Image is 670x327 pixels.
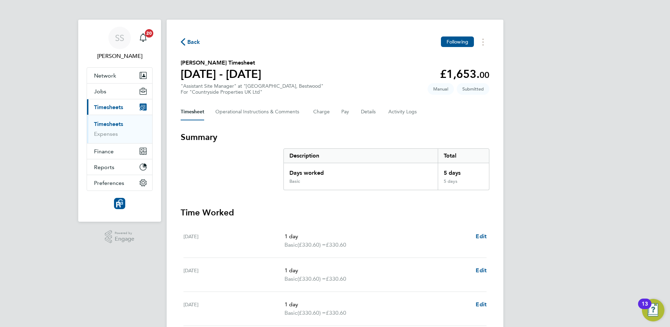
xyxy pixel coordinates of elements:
[181,207,489,218] h3: Time Worked
[87,68,152,83] button: Network
[94,180,124,186] span: Preferences
[114,198,125,209] img: resourcinggroup-logo-retina.png
[94,88,106,95] span: Jobs
[440,67,489,81] app-decimal: £1,653.
[457,83,489,95] span: This timesheet is Submitted.
[183,266,284,283] div: [DATE]
[438,179,489,190] div: 5 days
[438,163,489,179] div: 5 days
[284,309,297,317] span: Basic
[361,104,377,120] button: Details
[326,241,346,248] span: £330.60
[284,266,470,275] p: 1 day
[297,241,326,248] span: (£330.60) =
[476,266,487,275] a: Edit
[87,144,152,159] button: Finance
[341,104,350,120] button: Pay
[181,67,261,81] h1: [DATE] - [DATE]
[447,39,468,45] span: Following
[297,275,326,282] span: (£330.60) =
[215,104,302,120] button: Operational Instructions & Comments
[94,104,123,111] span: Timesheets
[87,99,152,115] button: Timesheets
[181,38,200,46] button: Back
[78,20,161,222] nav: Main navigation
[284,300,470,309] p: 1 day
[87,115,152,143] div: Timesheets
[476,267,487,274] span: Edit
[476,233,487,240] span: Edit
[326,309,346,316] span: £330.60
[477,36,489,47] button: Timesheets Menu
[115,230,134,236] span: Powered by
[297,309,326,316] span: (£330.60) =
[87,52,153,60] span: Sasha Steeples
[438,149,489,163] div: Total
[642,299,664,321] button: Open Resource Center, 13 new notifications
[94,72,116,79] span: Network
[476,232,487,241] a: Edit
[289,179,300,184] div: Basic
[87,198,153,209] a: Go to home page
[642,304,648,313] div: 13
[115,33,124,42] span: SS
[283,148,489,190] div: Summary
[441,36,474,47] button: Following
[326,275,346,282] span: £330.60
[181,83,323,95] div: "Assistant Site Manager" at "[GEOGRAPHIC_DATA], Bestwood"
[181,89,323,95] div: For "Countryside Properties UK Ltd"
[284,149,438,163] div: Description
[181,132,489,143] h3: Summary
[480,70,489,80] span: 00
[284,241,297,249] span: Basic
[94,148,114,155] span: Finance
[87,159,152,175] button: Reports
[87,84,152,99] button: Jobs
[476,300,487,309] a: Edit
[94,121,123,127] a: Timesheets
[183,232,284,249] div: [DATE]
[428,83,454,95] span: This timesheet was manually created.
[313,104,330,120] button: Charge
[136,27,150,49] a: 20
[181,104,204,120] button: Timesheet
[94,131,118,137] a: Expenses
[183,300,284,317] div: [DATE]
[87,27,153,60] a: SS[PERSON_NAME]
[284,163,438,179] div: Days worked
[284,232,470,241] p: 1 day
[181,59,261,67] h2: [PERSON_NAME] Timesheet
[94,164,114,171] span: Reports
[388,104,418,120] button: Activity Logs
[476,301,487,308] span: Edit
[284,275,297,283] span: Basic
[105,230,135,243] a: Powered byEngage
[187,38,200,46] span: Back
[145,29,153,38] span: 20
[87,175,152,191] button: Preferences
[115,236,134,242] span: Engage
